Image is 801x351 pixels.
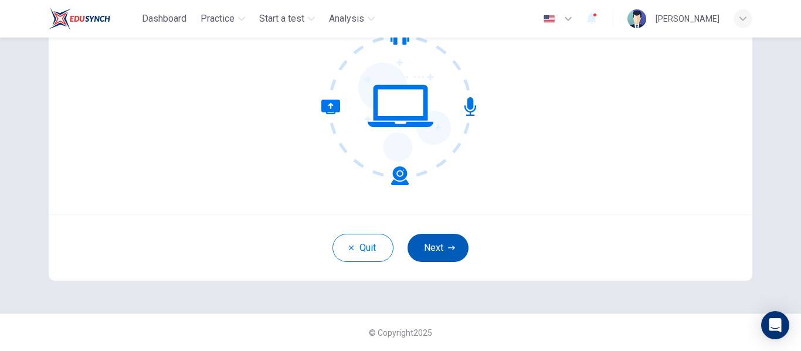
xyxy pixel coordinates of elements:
span: © Copyright 2025 [369,328,432,338]
span: Practice [201,12,235,26]
button: Dashboard [137,8,191,29]
button: Practice [196,8,250,29]
span: Analysis [329,12,364,26]
img: en [542,15,556,23]
button: Next [408,234,469,262]
button: Analysis [324,8,379,29]
div: [PERSON_NAME] [656,12,719,26]
button: Quit [332,234,393,262]
img: EduSynch logo [49,7,110,30]
span: Start a test [259,12,304,26]
div: Open Intercom Messenger [761,311,789,339]
a: EduSynch logo [49,7,137,30]
img: Profile picture [627,9,646,28]
button: Start a test [254,8,320,29]
span: Dashboard [142,12,186,26]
